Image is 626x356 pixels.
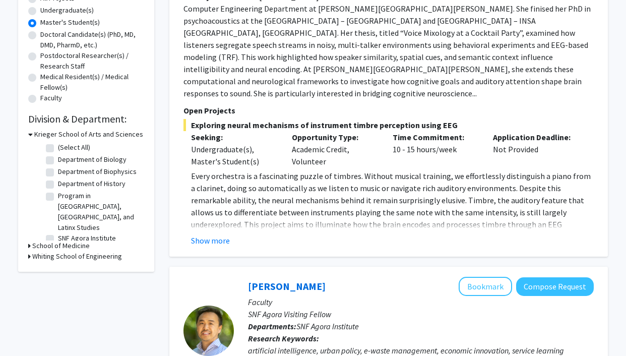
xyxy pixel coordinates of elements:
span: Exploring neural mechanisms of instrument timbre perception using EEG [183,119,594,131]
p: Faculty [248,296,594,308]
h3: Whiting School of Engineering [32,251,122,262]
div: 10 - 15 hours/week [385,131,486,167]
label: Department of History [58,179,126,189]
p: Opportunity Type: [292,131,378,143]
p: Time Commitment: [393,131,478,143]
p: SNF Agora Visiting Fellow [248,308,594,320]
label: Faculty [40,93,62,103]
p: Every orchestra is a fascinating puzzle of timbres. Without musical training, we effortlessly dis... [191,170,594,267]
label: SNF Agora Institute [58,233,116,244]
b: Research Keywords: [248,333,319,343]
div: Academic Credit, Volunteer [284,131,385,167]
a: [PERSON_NAME] [248,280,326,292]
label: Master's Student(s) [40,17,100,28]
h3: School of Medicine [32,241,90,251]
div: Not Provided [485,131,586,167]
label: Medical Resident(s) / Medical Fellow(s) [40,72,144,93]
button: Add David Park to Bookmarks [459,277,512,296]
p: Open Projects [183,104,594,116]
b: Departments: [248,321,296,331]
label: Doctoral Candidate(s) (PhD, MD, DMD, PharmD, etc.) [40,29,144,50]
button: Show more [191,234,230,247]
label: Department of Biology [58,154,127,165]
label: Postdoctoral Researcher(s) / Research Staff [40,50,144,72]
h3: Krieger School of Arts and Sciences [34,129,143,140]
p: Application Deadline: [493,131,579,143]
label: (Select All) [58,142,90,153]
label: Undergraduate(s) [40,5,94,16]
h2: Division & Department: [28,113,144,125]
span: SNF Agora Institute [296,321,359,331]
label: Program in [GEOGRAPHIC_DATA], [GEOGRAPHIC_DATA], and Latinx Studies [58,191,142,233]
div: Undergraduate(s), Master's Student(s) [191,143,277,167]
iframe: Chat [8,311,43,348]
button: Compose Request to David Park [516,277,594,296]
label: Department of Biophysics [58,166,137,177]
p: Seeking: [191,131,277,143]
